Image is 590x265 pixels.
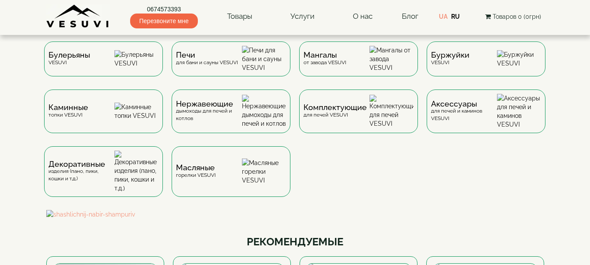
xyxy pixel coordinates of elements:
span: Буржуйки [431,52,469,59]
span: Мангалы [304,52,346,59]
span: Комплектующие [304,104,367,111]
div: горелки VESUVI [176,164,216,179]
a: Нержавеющиедымоходы для печей и котлов Нержавеющие дымоходы для печей и котлов [167,89,295,146]
div: для печей VESUVI [304,104,367,118]
button: Товаров 0 (0грн) [483,12,544,21]
a: О нас [344,7,381,27]
div: VESUVI [431,52,469,66]
img: Аксессуары для печей и каминов VESUVI [497,94,541,129]
span: Каминные [48,104,88,111]
img: Мангалы от завода VESUVI [369,46,414,72]
img: Декоративные изделия (пано, пики, кошки и т.д.) [114,151,159,193]
div: изделия (пано, пики, кошки и т.д.) [48,161,114,182]
a: Печидля бани и сауны VESUVI Печи для бани и сауны VESUVI [167,41,295,89]
img: shashlichnij-nabir-shampuriv [46,210,544,219]
span: Булерьяны [48,52,90,59]
span: Декоративные [48,161,114,168]
span: Нержавеющие [176,100,242,107]
a: 0674573393 [130,5,198,14]
img: Каминные топки VESUVI [114,103,159,120]
a: Услуги [282,7,323,27]
img: Буржуйки VESUVI [497,50,541,68]
div: VESUVI [48,52,90,66]
img: Масляные горелки VESUVI [242,158,286,185]
a: Масляныегорелки VESUVI Масляные горелки VESUVI [167,146,295,210]
div: дымоходы для печей и котлов [176,100,242,122]
span: Печи [176,52,238,59]
a: Блог [402,12,418,21]
a: Мангалыот завода VESUVI Мангалы от завода VESUVI [295,41,422,89]
a: UA [439,13,448,20]
img: Булерьяны VESUVI [114,50,159,68]
div: от завода VESUVI [304,52,346,66]
img: Завод VESUVI [46,4,110,28]
span: Перезвоните мне [130,14,198,28]
a: Комплектующиедля печей VESUVI Комплектующие для печей VESUVI [295,89,422,146]
span: Масляные [176,164,216,171]
img: Комплектующие для печей VESUVI [369,95,414,128]
a: Аксессуарыдля печей и каминов VESUVI Аксессуары для печей и каминов VESUVI [422,89,550,146]
img: Нержавеющие дымоходы для печей и котлов [242,95,286,128]
span: Аксессуары [431,100,497,107]
div: для печей и каминов VESUVI [431,100,497,122]
div: для бани и сауны VESUVI [176,52,238,66]
span: Товаров 0 (0грн) [493,13,541,20]
a: Каминныетопки VESUVI Каминные топки VESUVI [40,89,167,146]
a: БулерьяныVESUVI Булерьяны VESUVI [40,41,167,89]
a: БуржуйкиVESUVI Буржуйки VESUVI [422,41,550,89]
a: Декоративныеизделия (пано, пики, кошки и т.д.) Декоративные изделия (пано, пики, кошки и т.д.) [40,146,167,210]
div: топки VESUVI [48,104,88,118]
a: RU [451,13,460,20]
img: Печи для бани и сауны VESUVI [242,46,286,72]
a: Товары [218,7,261,27]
